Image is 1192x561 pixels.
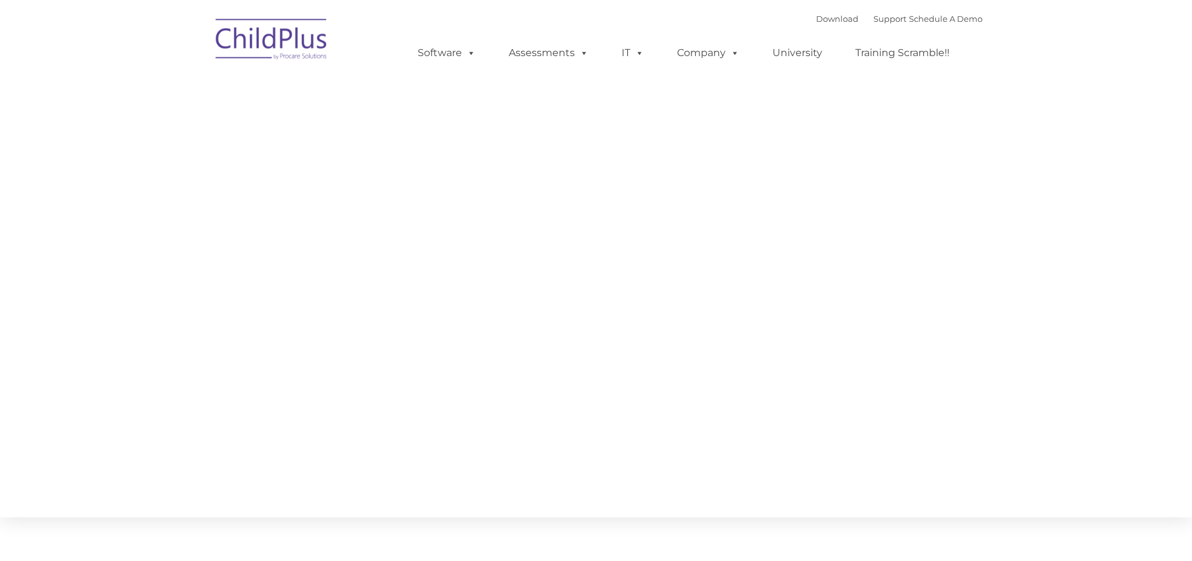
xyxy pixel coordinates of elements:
[816,14,983,24] font: |
[405,41,488,65] a: Software
[873,14,906,24] a: Support
[665,41,752,65] a: Company
[209,10,334,72] img: ChildPlus by Procare Solutions
[909,14,983,24] a: Schedule A Demo
[760,41,835,65] a: University
[609,41,656,65] a: IT
[843,41,962,65] a: Training Scramble!!
[496,41,601,65] a: Assessments
[816,14,858,24] a: Download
